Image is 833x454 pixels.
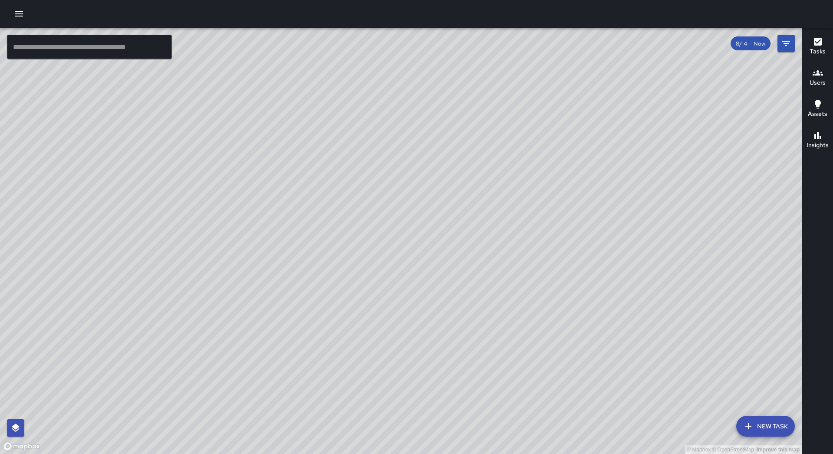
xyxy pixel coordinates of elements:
h6: Users [810,78,826,88]
button: Users [802,63,833,94]
button: Filters [777,35,795,52]
button: Insights [802,125,833,156]
span: 8/14 — Now [731,40,771,47]
h6: Tasks [810,47,826,56]
button: Assets [802,94,833,125]
h6: Assets [808,109,827,119]
h6: Insights [807,141,829,150]
button: New Task [736,416,795,437]
button: Tasks [802,31,833,63]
